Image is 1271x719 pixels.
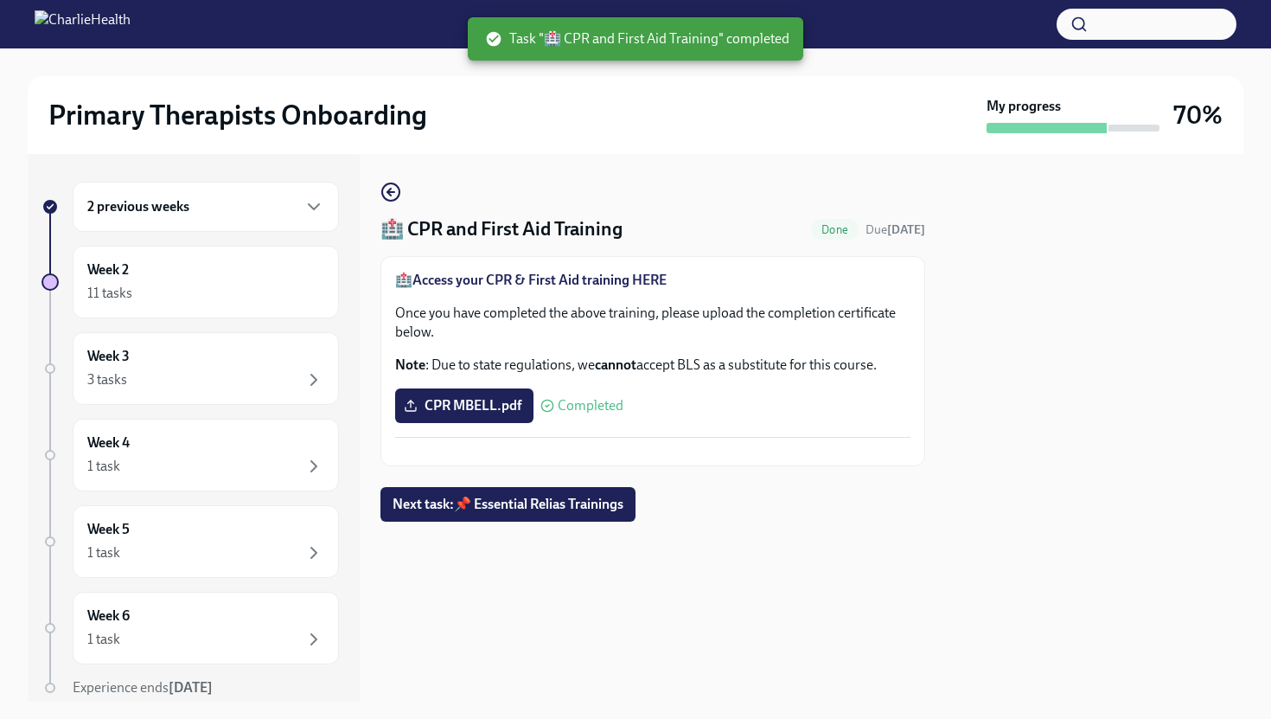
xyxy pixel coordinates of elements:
[87,630,120,649] div: 1 task
[865,222,925,237] span: Due
[87,543,120,562] div: 1 task
[73,182,339,232] div: 2 previous weeks
[395,304,910,342] p: Once you have completed the above training, please upload the completion certificate below.
[412,272,667,288] a: Access your CPR & First Aid training HERE
[169,679,213,696] strong: [DATE]
[42,419,339,491] a: Week 41 task
[395,271,910,290] p: 🏥
[485,29,789,48] span: Task "🏥 CPR and First Aid Training" completed
[393,496,623,513] span: Next task : 📌 Essential Relias Trainings
[87,370,127,389] div: 3 tasks
[1173,100,1223,131] h3: 70%
[42,592,339,664] a: Week 61 task
[395,356,910,375] p: : Due to state regulations, we accept BLS as a substitute for this course.
[987,97,1061,116] strong: My progress
[87,347,130,366] h6: Week 3
[42,246,339,318] a: Week 211 tasks
[395,388,533,423] label: CPR MBELL.pdf
[595,356,636,373] strong: cannot
[87,607,130,626] h6: Week 6
[407,397,521,414] span: CPR MBELL.pdf
[380,216,623,242] h4: 🏥 CPR and First Aid Training
[73,679,213,696] span: Experience ends
[865,221,925,238] span: August 23rd, 2025 07:00
[887,222,925,237] strong: [DATE]
[87,284,132,303] div: 11 tasks
[87,520,130,539] h6: Week 5
[87,197,189,216] h6: 2 previous weeks
[42,505,339,578] a: Week 51 task
[35,10,131,38] img: CharlieHealth
[42,332,339,405] a: Week 33 tasks
[395,356,425,373] strong: Note
[811,223,859,236] span: Done
[87,457,120,476] div: 1 task
[558,399,623,413] span: Completed
[87,433,130,453] h6: Week 4
[380,487,635,522] button: Next task:📌 Essential Relias Trainings
[48,98,427,132] h2: Primary Therapists Onboarding
[87,260,129,279] h6: Week 2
